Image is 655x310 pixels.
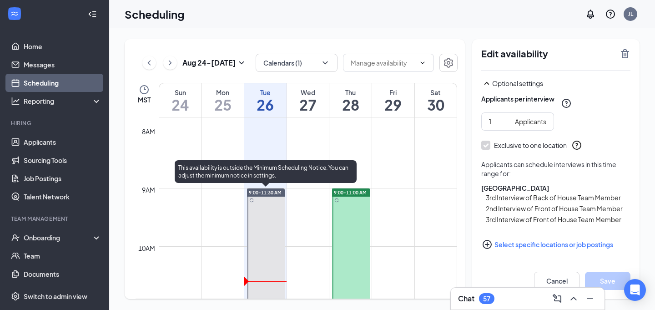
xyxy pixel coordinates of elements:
div: This availability is outside the Minimum Scheduling Notice. You can adjust the minimum notice in ... [175,160,357,183]
svg: Sync [249,198,254,203]
div: Onboarding [24,233,94,242]
svg: ChevronRight [166,57,175,68]
button: ComposeMessage [550,291,564,306]
a: Talent Network [24,188,101,206]
h1: 28 [329,97,372,112]
svg: Sync [334,198,339,203]
span: MST [138,95,151,104]
a: August 29, 2025 [372,83,414,117]
svg: WorkstreamLogo [10,9,19,18]
div: Optional settings [492,79,630,88]
div: Open Intercom Messenger [624,279,646,301]
svg: SmallChevronDown [236,57,247,68]
div: Fri [372,88,414,97]
div: Applicants [515,117,546,127]
a: Sourcing Tools [24,151,101,169]
button: Select specific locations or job postingsPlusCircle [481,235,630,254]
h1: 26 [244,97,287,112]
div: Tue [244,88,287,97]
button: Calendars (1)ChevronDown [256,54,338,72]
button: ChevronUp [566,291,581,306]
div: Exclusive to one location [494,141,567,150]
svg: SmallChevronUp [481,78,492,89]
a: Job Postings [24,169,101,188]
span: 9:00-11:00 AM [334,189,367,196]
svg: PlusCircle [482,239,493,250]
a: August 26, 2025 [244,83,287,117]
div: Switch to admin view [24,292,87,301]
svg: TrashOutline [620,48,630,59]
div: Team Management [11,215,100,223]
div: Sun [159,88,201,97]
div: 9am [140,185,157,195]
h1: 30 [415,97,457,112]
a: August 27, 2025 [287,83,329,117]
a: Documents [24,265,101,283]
h1: 27 [287,97,329,112]
svg: Minimize [584,293,595,304]
svg: ChevronUp [568,293,579,304]
div: 57 [483,295,490,303]
svg: Collapse [88,10,97,19]
svg: Clock [139,84,150,95]
button: Save [585,272,630,290]
svg: QuestionInfo [561,98,572,109]
h2: Edit availability [481,48,614,59]
h3: Aug 24 - [DATE] [182,58,236,68]
div: Mon [202,88,244,97]
div: Wed [287,88,329,97]
input: Manage availability [351,58,415,68]
a: Applicants [24,133,101,151]
div: Hiring [11,119,100,127]
a: Home [24,37,101,56]
svg: ChevronDown [419,59,426,66]
div: Applicants per interview [481,94,554,103]
svg: UserCheck [11,233,20,242]
span: 3rd Interview of Back of House Team Member [486,193,630,203]
a: Messages [24,56,101,74]
h1: Scheduling [125,6,185,22]
div: 10am [136,243,157,253]
svg: ChevronDown [321,58,330,67]
svg: Analysis [11,97,20,106]
h1: 29 [372,97,414,112]
div: Applicants can schedule interviews in this time range for: [481,160,630,178]
div: JL [628,10,633,18]
h3: Chat [458,294,474,304]
button: Minimize [583,291,597,306]
svg: ChevronLeft [145,57,154,68]
button: ChevronLeft [142,56,156,70]
div: [GEOGRAPHIC_DATA] [481,183,630,193]
a: August 28, 2025 [329,83,372,117]
button: Settings [439,54,458,72]
a: Scheduling [24,74,101,92]
h1: 24 [159,97,201,112]
svg: Settings [443,57,454,68]
div: Thu [329,88,372,97]
svg: ComposeMessage [552,293,563,304]
h1: 25 [202,97,244,112]
svg: Settings [11,292,20,301]
div: Optional settings [481,78,630,89]
svg: Notifications [585,9,596,20]
span: 9:00-11:30 AM [249,189,282,196]
a: August 25, 2025 [202,83,244,117]
div: Reporting [24,97,102,106]
a: Team [24,247,101,265]
svg: QuestionInfo [571,140,582,151]
div: 8am [140,127,157,137]
div: Sat [415,88,457,97]
button: Cancel [534,272,579,290]
span: 3rd Interview of Front of House Team Member [486,214,630,224]
span: 2nd Interview of Front of House Team Member [486,203,630,213]
svg: QuestionInfo [605,9,616,20]
button: ChevronRight [163,56,177,70]
a: August 30, 2025 [415,83,457,117]
a: August 24, 2025 [159,83,201,117]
